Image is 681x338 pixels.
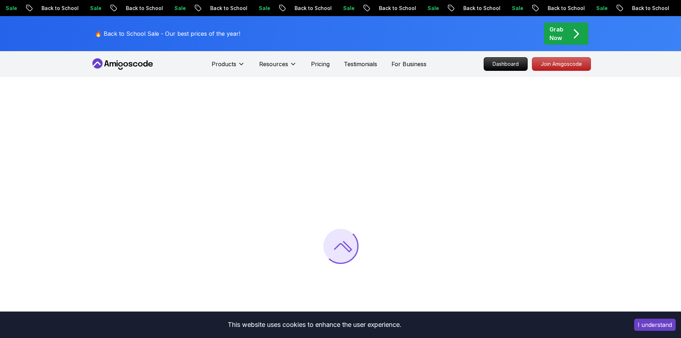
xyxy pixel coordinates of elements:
[212,60,245,74] button: Products
[634,319,676,331] button: Accept cookies
[532,57,591,71] a: Join Amigoscode
[204,5,252,12] p: Back to School
[421,5,444,12] p: Sale
[549,25,563,42] p: Grab Now
[484,57,528,71] a: Dashboard
[212,60,236,68] p: Products
[541,5,590,12] p: Back to School
[391,60,426,68] a: For Business
[457,5,505,12] p: Back to School
[95,29,240,38] p: 🔥 Back to School Sale - Our best prices of the year!
[5,317,623,333] div: This website uses cookies to enhance the user experience.
[119,5,168,12] p: Back to School
[311,60,330,68] a: Pricing
[344,60,377,68] a: Testimonials
[288,5,337,12] p: Back to School
[337,5,360,12] p: Sale
[35,5,84,12] p: Back to School
[484,58,527,70] p: Dashboard
[84,5,107,12] p: Sale
[590,5,613,12] p: Sale
[259,60,288,68] p: Resources
[532,58,591,70] p: Join Amigoscode
[626,5,674,12] p: Back to School
[372,5,421,12] p: Back to School
[505,5,528,12] p: Sale
[168,5,191,12] p: Sale
[259,60,297,74] button: Resources
[252,5,275,12] p: Sale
